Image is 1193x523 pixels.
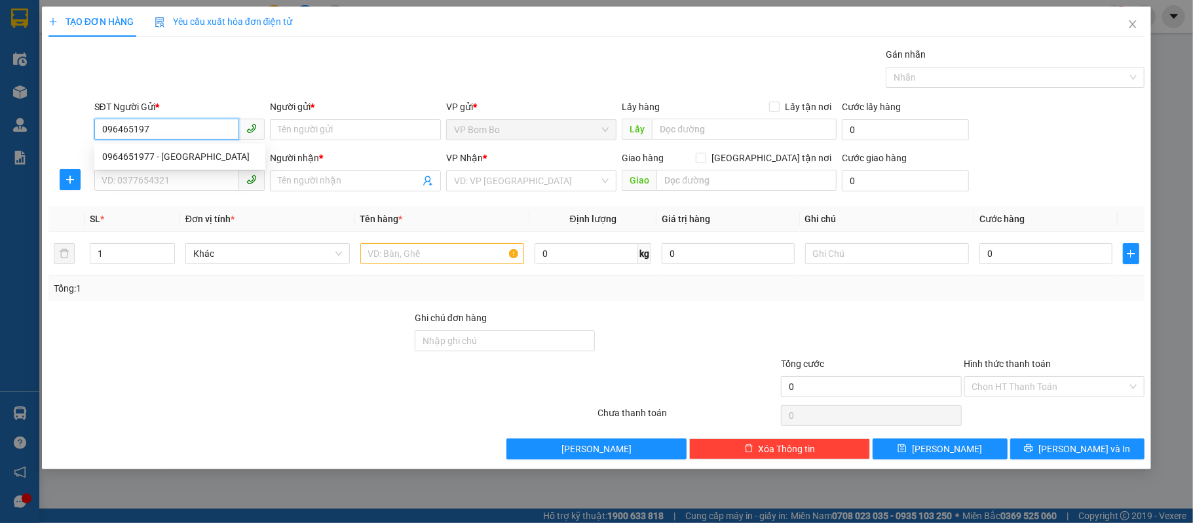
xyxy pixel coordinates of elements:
[1010,438,1145,459] button: printer[PERSON_NAME] và In
[1038,442,1130,456] span: [PERSON_NAME] và In
[1127,19,1138,29] span: close
[706,151,837,165] span: [GEOGRAPHIC_DATA] tận nơi
[805,243,970,264] input: Ghi Chú
[185,214,235,224] span: Đơn vị tính
[622,170,656,191] span: Giao
[270,151,441,165] div: Người nhận
[780,100,837,114] span: Lấy tận nơi
[781,358,824,369] span: Tổng cước
[886,49,926,60] label: Gán nhãn
[48,17,58,26] span: plus
[622,102,660,112] span: Lấy hàng
[246,123,257,134] span: phone
[622,153,664,163] span: Giao hàng
[596,406,780,429] div: Chưa thanh toán
[1114,7,1151,43] button: Close
[102,149,257,164] div: 0964651977 - [GEOGRAPHIC_DATA]
[689,438,870,459] button: deleteXóa Thông tin
[446,153,483,163] span: VP Nhận
[744,444,753,454] span: delete
[360,243,525,264] input: VD: Bàn, Ghế
[423,176,433,186] span: user-add
[1124,248,1139,259] span: plus
[873,438,1008,459] button: save[PERSON_NAME]
[656,170,837,191] input: Dọc đường
[94,100,265,114] div: SĐT Người Gửi
[446,100,617,114] div: VP gửi
[415,313,487,323] label: Ghi chú đơn hàng
[638,243,651,264] span: kg
[1123,243,1140,264] button: plus
[454,120,609,140] span: VP Bom Bo
[60,169,81,190] button: plus
[60,174,80,185] span: plus
[964,358,1051,369] label: Hình thức thanh toán
[662,243,794,264] input: 0
[561,442,632,456] span: [PERSON_NAME]
[90,214,100,224] span: SL
[155,16,293,27] span: Yêu cầu xuất hóa đơn điện tử
[415,330,596,351] input: Ghi chú đơn hàng
[506,438,687,459] button: [PERSON_NAME]
[912,442,982,456] span: [PERSON_NAME]
[360,214,403,224] span: Tên hàng
[842,153,907,163] label: Cước giao hàng
[898,444,907,454] span: save
[759,442,816,456] span: Xóa Thông tin
[1024,444,1033,454] span: printer
[94,146,265,167] div: 0964651977 - ANH HÀ
[54,281,461,296] div: Tổng: 1
[842,170,968,191] input: Cước giao hàng
[155,17,165,28] img: icon
[662,214,710,224] span: Giá trị hàng
[570,214,616,224] span: Định lượng
[270,100,441,114] div: Người gửi
[54,243,75,264] button: delete
[246,174,257,185] span: phone
[800,206,975,232] th: Ghi chú
[842,119,968,140] input: Cước lấy hàng
[842,102,901,112] label: Cước lấy hàng
[48,16,134,27] span: TẠO ĐƠN HÀNG
[193,244,342,263] span: Khác
[979,214,1025,224] span: Cước hàng
[622,119,652,140] span: Lấy
[652,119,837,140] input: Dọc đường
